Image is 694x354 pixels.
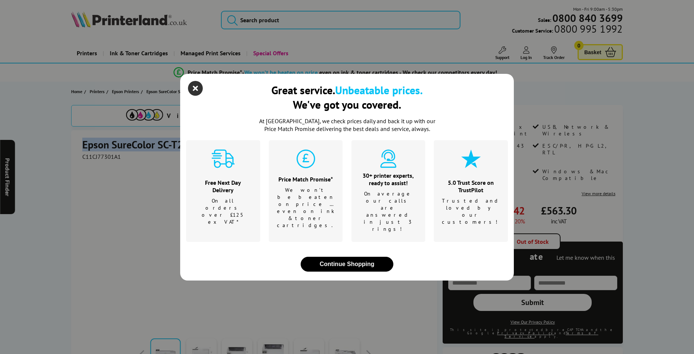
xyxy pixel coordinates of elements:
[335,83,423,97] b: Unbeatable prices.
[271,83,423,112] div: Great service. We've got you covered.
[195,197,251,226] p: On all orders over £125 ex VAT*
[190,83,201,94] button: close modal
[442,197,500,226] p: Trusted and loved by our customers!
[277,176,335,183] div: Price Match Promise*
[301,257,393,272] button: close modal
[254,117,440,133] p: At [GEOGRAPHIC_DATA], we check prices daily and back it up with our Price Match Promise deliverin...
[361,172,416,187] div: 30+ printer experts, ready to assist!
[195,179,251,194] div: Free Next Day Delivery
[361,190,416,233] p: On average our calls are answered in just 3 rings!
[277,187,335,229] p: We won't be beaten on price …even on ink & toner cartridges.
[442,179,500,194] div: 5.0 Trust Score on TrustPilot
